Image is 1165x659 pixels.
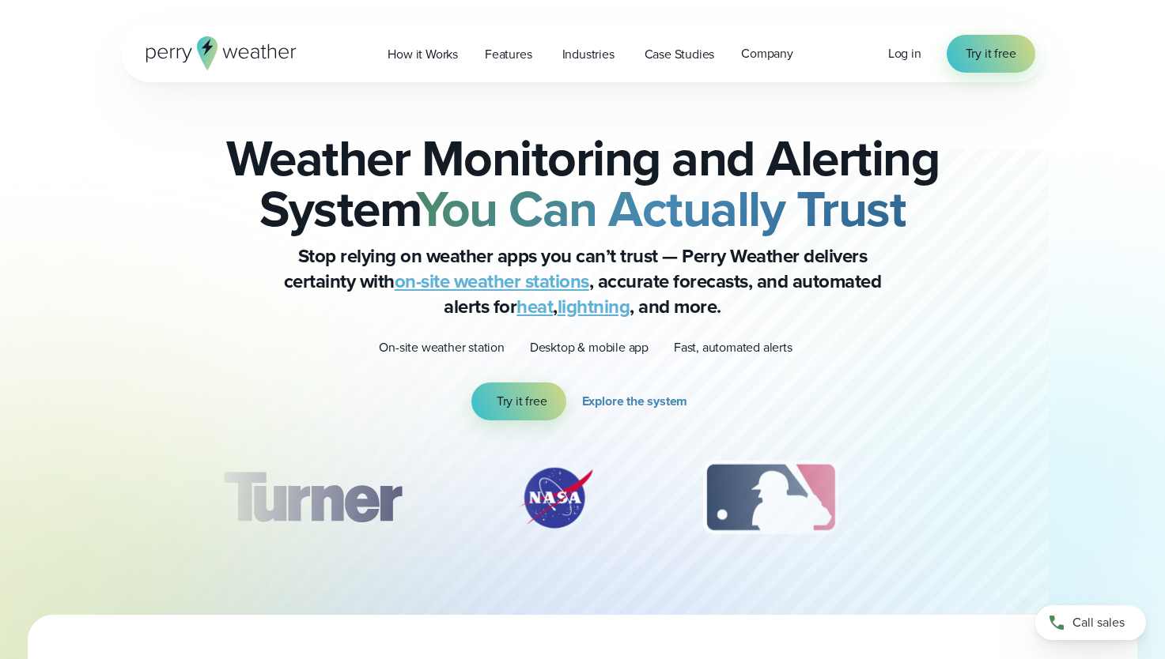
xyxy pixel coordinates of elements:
p: Fast, automated alerts [674,338,792,357]
div: 3 of 12 [687,458,854,537]
span: Case Studies [645,45,715,64]
a: Call sales [1035,605,1146,640]
a: lightning [558,292,630,321]
a: on-site weather stations [395,267,589,296]
span: Explore the system [582,392,688,411]
a: heat [516,292,553,321]
div: 4 of 12 [930,458,1057,537]
h2: Weather Monitoring and Alerting System [200,133,966,234]
span: Industries [562,45,615,64]
span: How it Works [388,45,458,64]
a: Try it free [947,35,1035,73]
a: Try it free [471,382,566,420]
div: 1 of 12 [199,458,424,537]
img: Turner-Construction_1.svg [199,458,424,537]
span: Try it free [966,44,1016,63]
img: NASA.svg [501,458,611,537]
div: slideshow [200,458,966,545]
a: Log in [888,44,921,63]
span: Company [741,44,793,63]
p: On-site weather station [379,338,505,357]
strong: You Can Actually Trust [416,171,906,246]
span: Try it free [497,392,547,411]
a: Explore the system [582,382,694,420]
img: PGA.svg [930,458,1057,537]
div: 2 of 12 [501,458,611,537]
a: How it Works [374,38,471,70]
img: MLB.svg [687,458,854,537]
a: Case Studies [631,38,728,70]
span: Call sales [1072,613,1125,632]
span: Features [485,45,531,64]
p: Desktop & mobile app [530,338,649,357]
span: Log in [888,44,921,62]
p: Stop relying on weather apps you can’t trust — Perry Weather delivers certainty with , accurate f... [267,243,899,319]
